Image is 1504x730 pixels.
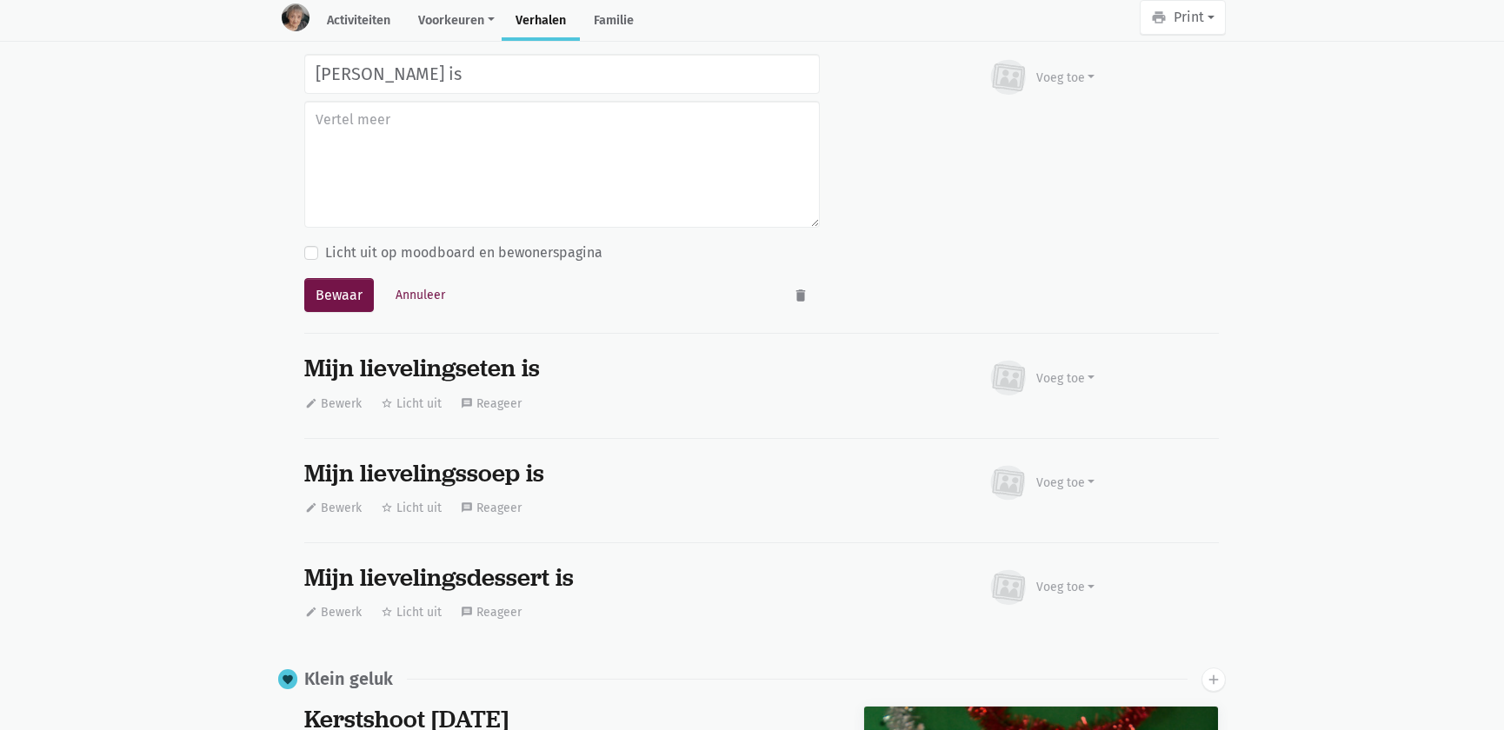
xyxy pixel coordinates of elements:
[1036,369,1095,388] div: Voeg toe
[313,3,404,41] a: Activiteiten
[987,355,1096,401] button: Voeg toe
[304,460,820,488] div: Mijn lievelingssoep is
[461,501,473,514] i: message
[460,494,522,521] button: Reageer
[461,606,473,618] i: message
[793,288,809,303] i: delete
[305,501,317,514] i: edit
[1206,672,1221,687] i: add
[381,606,393,618] i: star_border
[580,3,648,41] a: Familie
[380,494,443,521] button: Licht uit
[304,564,820,592] div: Mijn lievelingsdessert is
[381,397,393,409] i: star_border
[502,3,580,41] a: Verhalen
[380,390,443,417] button: Licht uit
[304,494,363,521] button: Bewerk
[388,282,453,309] button: Annuleer
[460,599,522,626] button: Reageer
[987,460,1096,507] button: Voeg toe
[380,599,443,626] button: Licht uit
[282,674,294,686] i: favorite
[987,564,1096,611] button: Voeg toe
[304,599,363,626] button: Bewerk
[304,390,363,417] button: Bewerk
[305,606,317,618] i: edit
[304,669,393,689] div: Klein geluk
[304,355,820,382] div: Mijn lievelingseten is
[304,54,820,94] input: Geef een titel
[987,54,1096,101] button: Voeg toe
[304,278,374,313] button: Bewaar
[282,3,309,31] img: resident-image
[305,397,317,409] i: edit
[1036,578,1095,596] div: Voeg toe
[404,3,502,41] a: Voorkeuren
[461,397,473,409] i: message
[460,390,522,417] button: Reageer
[1151,10,1167,25] i: print
[325,242,602,264] label: Licht uit op moodboard en bewonerspagina
[1036,69,1095,87] div: Voeg toe
[1036,474,1095,492] div: Voeg toe
[381,501,393,514] i: star_border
